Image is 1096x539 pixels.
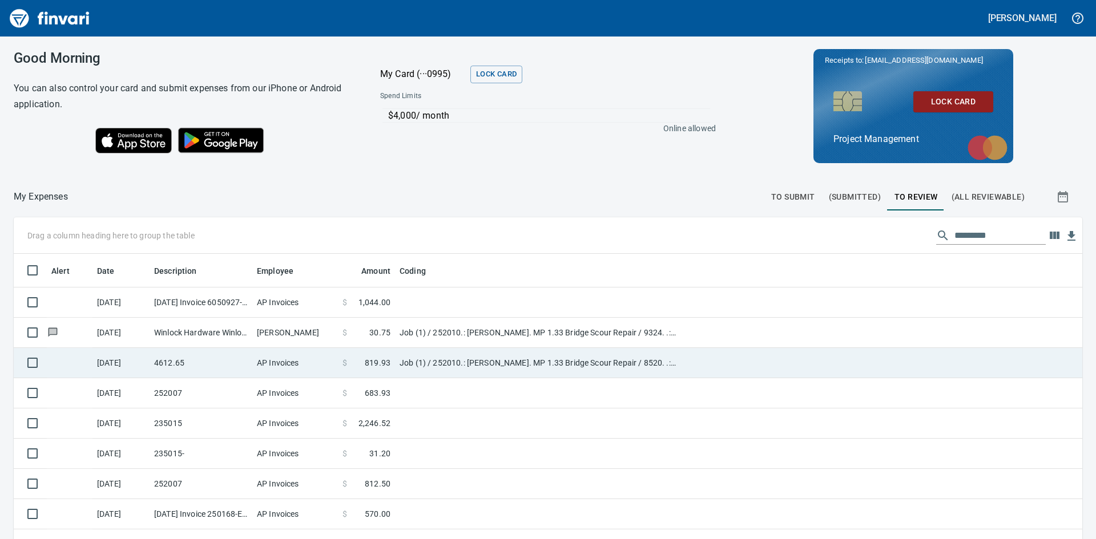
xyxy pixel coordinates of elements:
[97,264,115,278] span: Date
[342,448,347,459] span: $
[476,68,517,81] span: Lock Card
[342,508,347,520] span: $
[771,190,815,204] span: To Submit
[342,418,347,429] span: $
[358,297,390,308] span: 1,044.00
[172,121,270,159] img: Get it on Google Play
[150,378,252,408] td: 252007
[92,408,150,439] td: [DATE]
[92,439,150,469] td: [DATE]
[342,327,347,338] span: $
[252,469,338,499] td: AP Invoices
[14,80,352,112] h6: You can also control your card and submit expenses from our iPhone or Android application.
[1046,227,1063,244] button: Choose columns to display
[369,327,390,338] span: 30.75
[150,318,252,348] td: Winlock Hardware Winlock WA
[470,66,522,83] button: Lock Card
[380,91,567,102] span: Spend Limits
[985,9,1059,27] button: [PERSON_NAME]
[92,348,150,378] td: [DATE]
[894,190,938,204] span: To Review
[150,348,252,378] td: 4612.65
[14,190,68,204] p: My Expenses
[952,190,1025,204] span: (All Reviewable)
[1063,228,1080,245] button: Download Table
[150,439,252,469] td: 235015-
[369,448,390,459] span: 31.20
[252,287,338,318] td: AP Invoices
[922,95,984,109] span: Lock Card
[92,469,150,499] td: [DATE]
[252,439,338,469] td: AP Invoices
[358,418,390,429] span: 2,246.52
[365,387,390,399] span: 683.93
[51,264,84,278] span: Alert
[252,408,338,439] td: AP Invoices
[833,132,993,146] p: Project Management
[346,264,390,278] span: Amount
[361,264,390,278] span: Amount
[14,50,352,66] h3: Good Morning
[257,264,308,278] span: Employee
[150,499,252,529] td: [DATE] Invoice 250168-E from [DEMOGRAPHIC_DATA] of All Trades LLC. dba C.O.A.T Flagging (1-22216)
[95,128,172,153] img: Download on the App Store
[342,297,347,308] span: $
[150,469,252,499] td: 252007
[1046,183,1082,210] button: Show transactions within a particular date range
[7,5,92,32] img: Finvari
[864,55,984,66] span: [EMAIL_ADDRESS][DOMAIN_NAME]
[365,357,390,368] span: 819.93
[380,67,466,81] p: My Card (···0995)
[27,230,195,241] p: Drag a column heading here to group the table
[342,357,347,368] span: $
[371,123,716,134] p: Online allowed
[395,318,680,348] td: Job (1) / 252010.: [PERSON_NAME]. MP 1.33 Bridge Scour Repair / 9324. .: Grout - Steel Sleeves / ...
[825,55,1002,66] p: Receipts to:
[252,318,338,348] td: [PERSON_NAME]
[365,508,390,520] span: 570.00
[92,318,150,348] td: [DATE]
[342,478,347,489] span: $
[913,91,993,112] button: Lock Card
[400,264,441,278] span: Coding
[395,348,680,378] td: Job (1) / 252010.: [PERSON_NAME]. MP 1.33 Bridge Scour Repair / 8520. .: Pumping Stream Diversion...
[51,264,70,278] span: Alert
[252,348,338,378] td: AP Invoices
[988,12,1057,24] h5: [PERSON_NAME]
[47,329,59,336] span: Has messages
[14,190,68,204] nav: breadcrumb
[829,190,881,204] span: (Submitted)
[92,287,150,318] td: [DATE]
[92,378,150,408] td: [DATE]
[97,264,130,278] span: Date
[365,478,390,489] span: 812.50
[400,264,426,278] span: Coding
[342,387,347,399] span: $
[962,129,1013,166] img: mastercard.svg
[252,378,338,408] td: AP Invoices
[154,264,212,278] span: Description
[388,109,710,123] p: $4,000 / month
[92,499,150,529] td: [DATE]
[150,408,252,439] td: 235015
[150,287,252,318] td: [DATE] Invoice 6050927-00 from Masons Supply Company Inc (1-10631)
[257,264,293,278] span: Employee
[252,499,338,529] td: AP Invoices
[154,264,197,278] span: Description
